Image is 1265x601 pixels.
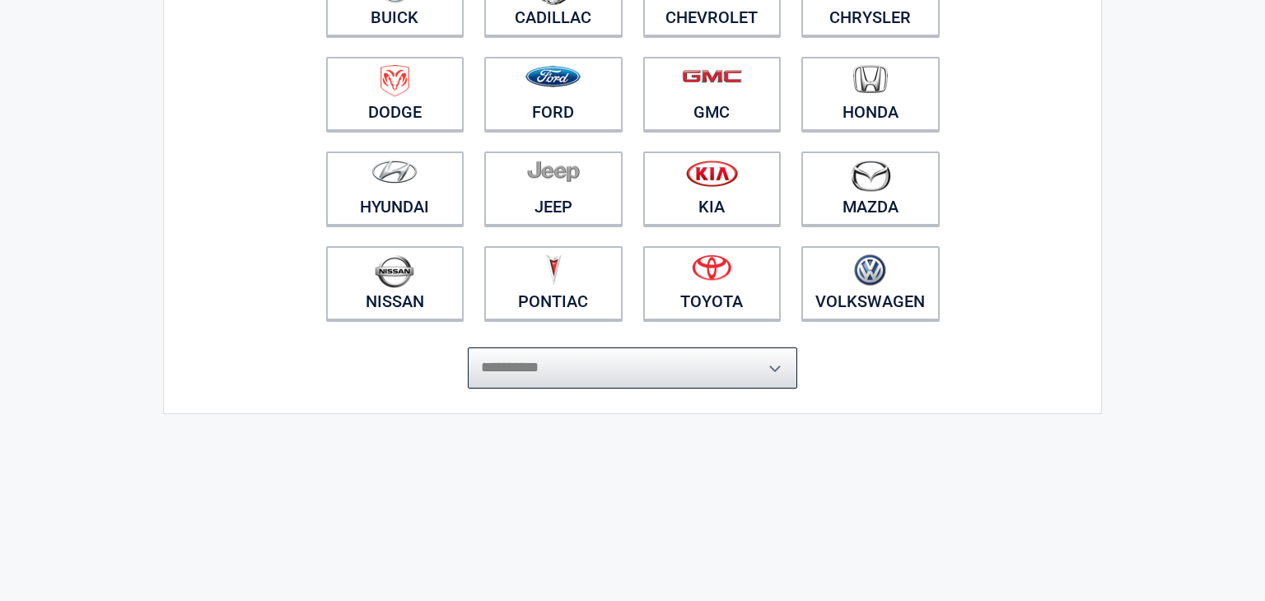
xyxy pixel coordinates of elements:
[692,254,731,281] img: toyota
[380,65,409,97] img: dodge
[484,151,623,226] a: Jeep
[326,246,464,320] a: Nissan
[643,57,782,131] a: GMC
[484,246,623,320] a: Pontiac
[527,160,580,183] img: jeep
[371,160,418,184] img: hyundai
[525,66,581,87] img: ford
[801,246,940,320] a: Volkswagen
[326,57,464,131] a: Dodge
[375,254,414,288] img: nissan
[853,65,888,94] img: honda
[850,160,891,192] img: mazda
[854,254,886,287] img: volkswagen
[484,57,623,131] a: Ford
[643,246,782,320] a: Toyota
[643,151,782,226] a: Kia
[545,254,562,286] img: pontiac
[686,160,738,187] img: kia
[682,69,742,83] img: gmc
[326,151,464,226] a: Hyundai
[801,151,940,226] a: Mazda
[801,57,940,131] a: Honda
